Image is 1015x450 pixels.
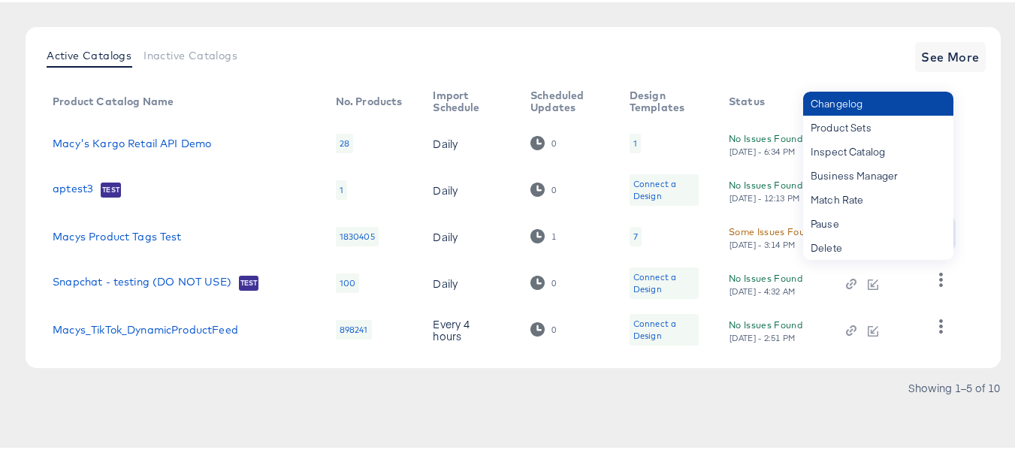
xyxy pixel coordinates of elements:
[53,273,231,288] a: Snapchat - testing (DO NOT USE)
[916,82,973,118] th: More
[530,227,557,241] div: 1
[551,229,557,240] div: 1
[530,320,557,334] div: 0
[336,93,403,105] div: No. Products
[803,162,953,186] div: Business Manager
[530,87,600,111] div: Scheduled Updates
[53,228,181,240] a: Macys Product Tags Test
[915,40,986,70] button: See More
[633,176,695,200] div: Connect a Design
[336,318,372,337] div: 898241
[908,380,1001,391] div: Showing 1–5 of 10
[803,113,953,137] div: Product Sets
[803,89,953,113] div: Changelog
[530,273,557,288] div: 0
[53,93,174,105] div: Product Catalog Name
[53,180,93,195] a: aptest3
[336,271,359,291] div: 100
[143,47,237,59] span: Inactive Catalogs
[803,137,953,162] div: Inspect Catalog
[633,316,695,340] div: Connect a Design
[630,225,642,244] div: 7
[336,131,353,151] div: 28
[101,182,121,194] span: Test
[630,265,699,297] div: Connect a Design
[551,322,557,333] div: 0
[433,87,500,111] div: Import Schedule
[803,210,953,234] div: Pause
[530,180,557,195] div: 0
[630,172,699,204] div: Connect a Design
[530,134,557,148] div: 0
[336,178,347,198] div: 1
[834,82,916,118] th: Action
[729,222,816,237] div: Some Issues Found
[239,275,259,287] span: Test
[630,131,641,151] div: 1
[630,87,699,111] div: Design Templates
[421,118,518,165] td: Daily
[421,165,518,211] td: Daily
[633,228,638,240] div: 7
[551,276,557,286] div: 0
[53,135,211,147] a: Macy's Kargo Retail API Demo
[633,269,695,293] div: Connect a Design
[729,222,816,248] button: Some Issues Found[DATE] - 3:14 PM
[551,136,557,146] div: 0
[921,44,980,65] span: See More
[421,211,518,258] td: Daily
[717,82,834,118] th: Status
[336,225,379,244] div: 1830405
[729,237,796,248] div: [DATE] - 3:14 PM
[47,47,131,59] span: Active Catalogs
[421,258,518,304] td: Daily
[551,183,557,193] div: 0
[421,304,518,351] td: Every 4 hours
[53,322,238,334] a: Macys_TikTok_DynamicProductFeed
[803,186,953,210] div: Match Rate
[630,312,699,343] div: Connect a Design
[803,234,953,258] div: Delete
[633,135,637,147] div: 1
